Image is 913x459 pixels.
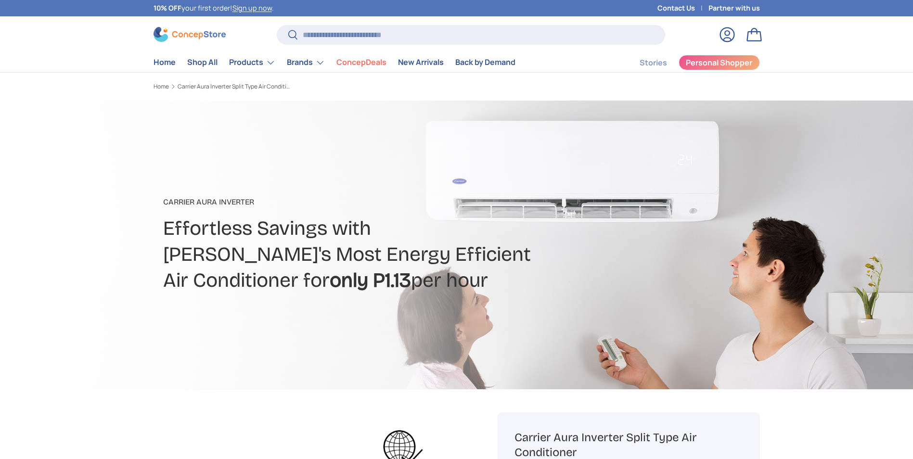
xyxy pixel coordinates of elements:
[154,53,176,72] a: Home
[679,55,760,70] a: Personal Shopper
[154,27,226,42] img: ConcepStore
[163,216,533,293] h2: Effortless Savings with [PERSON_NAME]'s Most Energy Efficient Air Conditioner for per hour
[232,3,272,13] a: Sign up now
[455,53,515,72] a: Back by Demand
[640,53,667,72] a: Stories
[708,3,760,13] a: Partner with us
[686,59,752,66] span: Personal Shopper
[187,53,218,72] a: Shop All
[154,3,181,13] strong: 10% OFF
[281,53,331,72] summary: Brands
[398,53,444,72] a: New Arrivals
[154,53,515,72] nav: Primary
[229,53,275,72] a: Products
[330,268,411,292] strong: only P1.13
[657,3,708,13] a: Contact Us
[287,53,325,72] a: Brands
[154,3,274,13] p: your first order! .
[154,84,169,89] a: Home
[223,53,281,72] summary: Products
[154,82,475,91] nav: Breadcrumbs
[336,53,386,72] a: ConcepDeals
[617,53,760,72] nav: Secondary
[163,196,533,208] p: CARRIER AURA INVERTER
[178,84,293,89] a: Carrier Aura Inverter Split Type Air Conditioner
